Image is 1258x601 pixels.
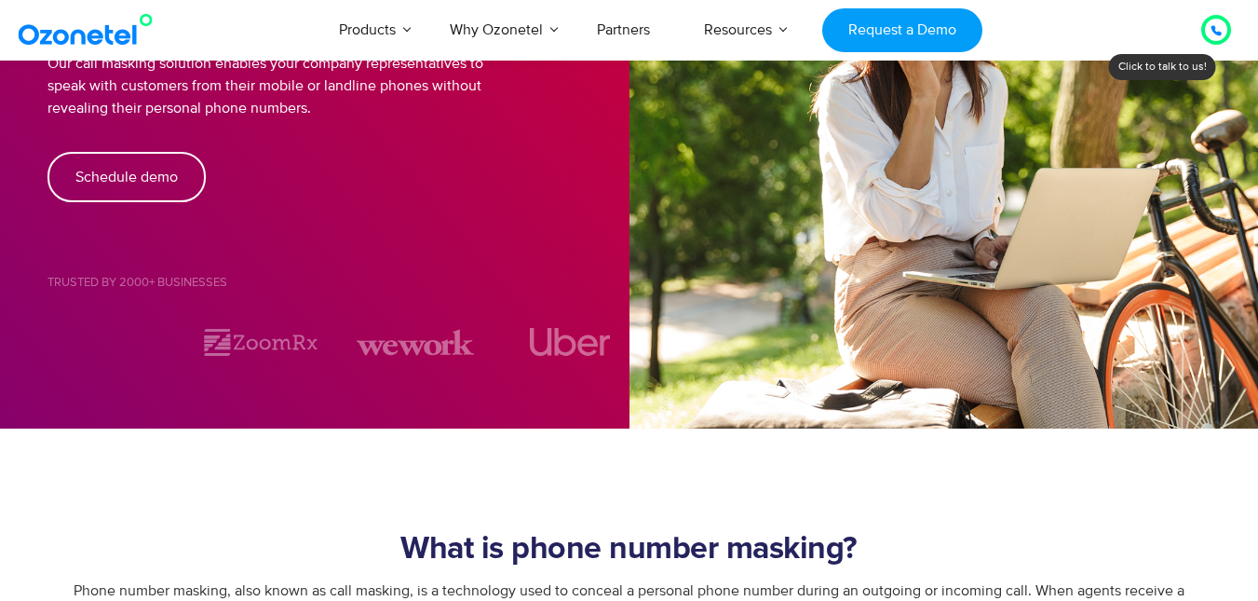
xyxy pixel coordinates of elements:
[47,152,206,202] a: Schedule demo
[511,328,629,356] div: 4 / 7
[47,331,165,353] div: 1 / 7
[47,531,1211,568] h2: What is phone number masking?
[47,326,629,359] div: Image Carousel
[47,52,629,119] p: Our call masking solution enables your company representatives to speak with customers from their...
[47,277,629,289] h5: Trusted by 2000+ Businesses
[357,326,474,359] div: 3 / 7
[822,8,981,52] a: Request a Demo
[75,170,178,184] span: Schedule demo
[357,326,474,359] img: wework.svg
[530,328,611,356] img: uber.svg
[202,326,319,359] img: zoomrx.svg
[202,326,319,359] div: 2 / 7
